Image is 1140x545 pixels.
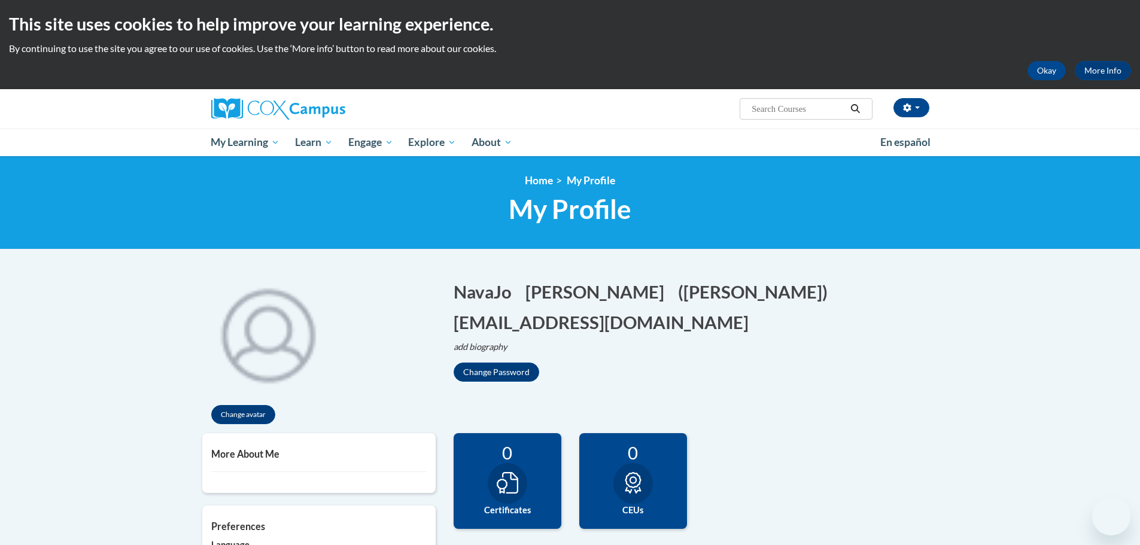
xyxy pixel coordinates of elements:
button: Change Password [454,363,539,382]
label: CEUs [588,504,678,517]
span: Explore [408,135,456,150]
span: Engage [348,135,393,150]
img: Cox Campus [211,98,345,120]
a: My Learning [203,129,288,156]
h2: This site uses cookies to help improve your learning experience. [9,12,1131,36]
div: 0 [463,442,552,463]
button: Okay [1027,61,1066,80]
button: Change avatar [211,405,275,424]
h5: Preferences [211,520,427,532]
button: Edit email address [454,310,756,334]
a: Home [525,174,553,187]
a: About [464,129,520,156]
input: Search Courses [750,102,846,116]
span: About [472,135,512,150]
div: Click to change the profile picture [202,267,334,399]
i: add biography [454,342,507,352]
button: Search [846,102,864,116]
h5: More About Me [211,448,427,459]
a: Learn [287,129,341,156]
span: My Profile [509,193,631,225]
iframe: Button to launch messaging window [1092,497,1130,535]
span: My Profile [567,174,615,187]
a: More Info [1075,61,1131,80]
label: Certificates [463,504,552,517]
button: Edit screen name [678,279,835,304]
button: Edit biography [454,340,517,354]
p: By continuing to use the site you agree to our use of cookies. Use the ‘More info’ button to read... [9,42,1131,55]
button: Edit last name [525,279,672,304]
a: Engage [341,129,401,156]
span: Learn [295,135,333,150]
div: Main menu [193,129,947,156]
div: 0 [588,442,678,463]
button: Account Settings [893,98,929,117]
button: Edit first name [454,279,519,304]
a: En español [873,130,938,155]
img: profile avatar [202,267,334,399]
a: Explore [400,129,464,156]
span: En español [880,136,931,148]
span: My Learning [211,135,279,150]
